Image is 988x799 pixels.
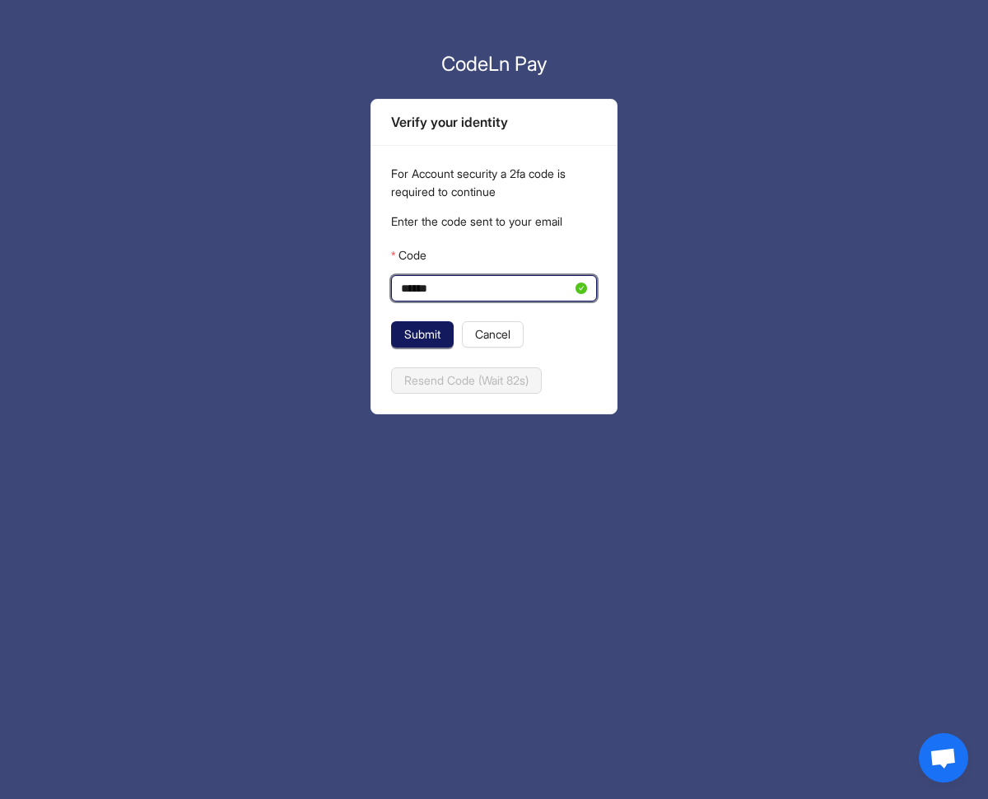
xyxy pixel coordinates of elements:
div: Verify your identity [391,112,597,133]
label: Code [391,242,426,269]
button: Resend Code (Wait 82s) [391,367,542,394]
input: Code [401,279,572,297]
p: CodeLn Pay [370,49,617,79]
button: Cancel [462,321,524,348]
span: Submit [404,325,440,343]
span: Cancel [475,325,510,343]
span: Resend Code (Wait 82s) [404,371,529,390]
p: For Account security a 2fa code is required to continue [391,165,597,201]
p: Enter the code sent to your email [391,213,597,231]
div: Open chat [919,733,968,783]
button: Submit [391,321,454,348]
